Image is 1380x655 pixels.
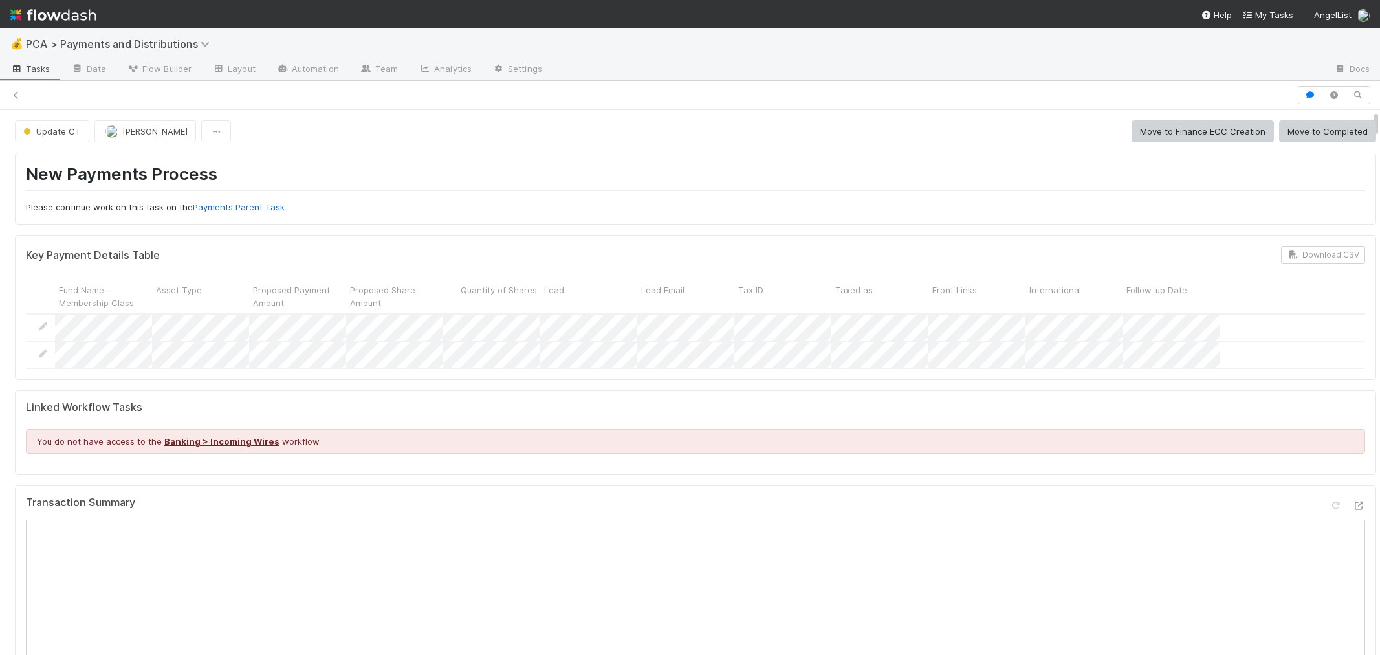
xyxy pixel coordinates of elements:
[1279,120,1376,142] button: Move to Completed
[61,60,116,80] a: Data
[1324,60,1380,80] a: Docs
[193,202,285,212] a: Payments Parent Task
[127,62,192,75] span: Flow Builder
[637,280,734,313] div: Lead Email
[26,429,1365,454] div: You do not have access to the workflow.
[105,125,118,138] img: avatar_e7d5656d-bda2-4d83-89d6-b6f9721f96bd.png
[15,120,89,142] button: Update CT
[26,496,135,509] h5: Transaction Summary
[1242,8,1293,21] a: My Tasks
[346,280,443,313] div: Proposed Share Amount
[10,38,23,49] span: 💰
[1281,246,1365,264] button: Download CSV
[1201,8,1232,21] div: Help
[1242,10,1293,20] span: My Tasks
[1025,280,1123,313] div: International
[202,60,266,80] a: Layout
[540,280,637,313] div: Lead
[26,38,216,50] span: PCA > Payments and Distributions
[26,201,1365,214] p: Please continue work on this task on the
[26,401,1365,414] h5: Linked Workflow Tasks
[266,60,349,80] a: Automation
[1314,10,1352,20] span: AngelList
[1123,280,1220,313] div: Follow-up Date
[55,280,152,313] div: Fund Name - Membership Class
[928,280,1025,313] div: Front Links
[26,164,1365,190] h1: New Payments Process
[349,60,408,80] a: Team
[164,436,279,447] a: Banking > Incoming Wires
[408,60,482,80] a: Analytics
[10,62,50,75] span: Tasks
[152,280,249,313] div: Asset Type
[249,280,346,313] div: Proposed Payment Amount
[1132,120,1274,142] button: Move to Finance ECC Creation
[26,249,160,262] h5: Key Payment Details Table
[734,280,831,313] div: Tax ID
[10,4,96,26] img: logo-inverted-e16ddd16eac7371096b0.svg
[482,60,553,80] a: Settings
[116,60,202,80] a: Flow Builder
[443,280,540,313] div: Quantity of Shares
[122,126,188,137] span: [PERSON_NAME]
[1357,9,1370,22] img: avatar_0d9988fd-9a15-4cc7-ad96-88feab9e0fa9.png
[831,280,928,313] div: Taxed as
[94,120,196,142] button: [PERSON_NAME]
[21,126,81,137] span: Update CT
